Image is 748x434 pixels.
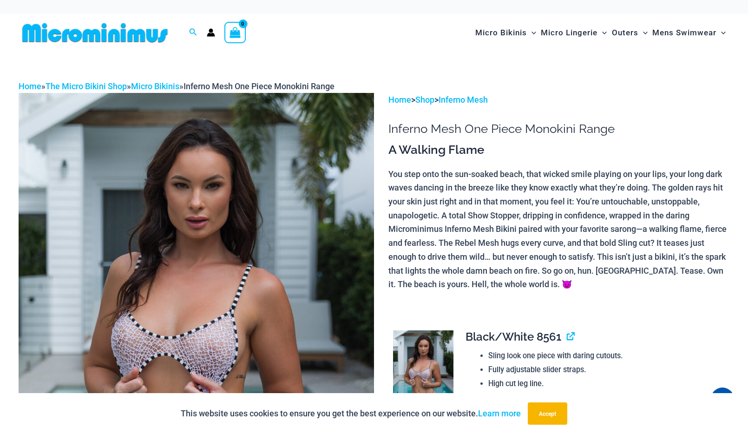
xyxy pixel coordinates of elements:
[46,81,127,91] a: The Micro Bikini Shop
[388,142,729,158] h3: A Walking Flame
[638,21,648,45] span: Menu Toggle
[388,95,411,105] a: Home
[388,167,729,291] p: You step onto the sun-soaked beach, that wicked smile playing on your lips, your long dark waves ...
[184,81,335,91] span: Inferno Mesh One Piece Monokini Range
[527,21,536,45] span: Menu Toggle
[131,81,179,91] a: Micro Bikinis
[488,349,722,363] li: Sling look one piece with daring cutouts.
[488,377,722,391] li: High cut leg line.
[189,27,197,39] a: Search icon link
[528,402,567,425] button: Accept
[488,391,722,405] li: String back.
[19,81,41,91] a: Home
[716,21,726,45] span: Menu Toggle
[19,81,335,91] span: » » »
[19,22,171,43] img: MM SHOP LOGO FLAT
[610,19,650,47] a: OutersMenu ToggleMenu Toggle
[439,95,488,105] a: Inferno Mesh
[472,17,729,48] nav: Site Navigation
[612,21,638,45] span: Outers
[475,21,527,45] span: Micro Bikinis
[488,363,722,377] li: Fully adjustable slider straps.
[478,408,521,418] a: Learn more
[538,19,609,47] a: Micro LingerieMenu ToggleMenu Toggle
[652,21,716,45] span: Mens Swimwear
[650,19,728,47] a: Mens SwimwearMenu ToggleMenu Toggle
[393,330,454,421] img: Inferno Mesh Black White 8561 One Piece
[473,19,538,47] a: Micro BikinisMenu ToggleMenu Toggle
[541,21,597,45] span: Micro Lingerie
[388,93,729,107] p: > >
[224,22,246,43] a: View Shopping Cart, empty
[388,122,729,136] h1: Inferno Mesh One Piece Monokini Range
[181,407,521,421] p: This website uses cookies to ensure you get the best experience on our website.
[466,330,561,343] span: Black/White 8561
[597,21,607,45] span: Menu Toggle
[415,95,434,105] a: Shop
[207,28,215,37] a: Account icon link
